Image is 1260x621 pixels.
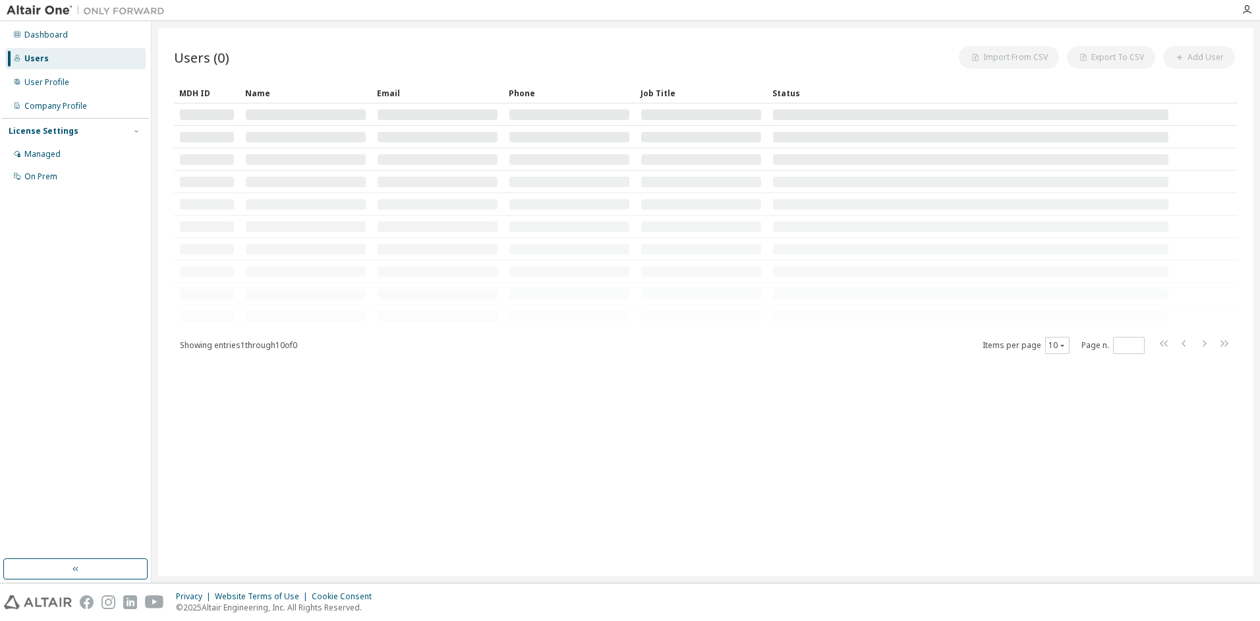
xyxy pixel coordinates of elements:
div: User Profile [24,77,69,88]
button: 10 [1048,340,1066,351]
div: Managed [24,149,61,160]
div: MDH ID [179,82,235,103]
button: Export To CSV [1067,46,1155,69]
div: Name [245,82,366,103]
div: Job Title [641,82,762,103]
div: Privacy [176,591,215,602]
div: Phone [509,82,630,103]
img: facebook.svg [80,595,94,609]
span: Page n. [1081,337,1145,354]
img: youtube.svg [145,595,164,609]
button: Add User [1163,46,1235,69]
p: © 2025 Altair Engineering, Inc. All Rights Reserved. [176,602,380,613]
div: Email [377,82,498,103]
div: Website Terms of Use [215,591,312,602]
span: Showing entries 1 through 10 of 0 [180,340,297,351]
img: linkedin.svg [123,595,137,609]
span: Items per page [983,337,1070,354]
div: Users [24,53,49,64]
img: instagram.svg [101,595,115,609]
div: Company Profile [24,101,87,111]
img: altair_logo.svg [4,595,72,609]
span: Users (0) [174,48,229,67]
div: License Settings [9,126,78,136]
img: Altair One [7,4,171,17]
div: Dashboard [24,30,68,40]
div: On Prem [24,171,57,182]
div: Cookie Consent [312,591,380,602]
div: Status [772,82,1169,103]
button: Import From CSV [959,46,1059,69]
